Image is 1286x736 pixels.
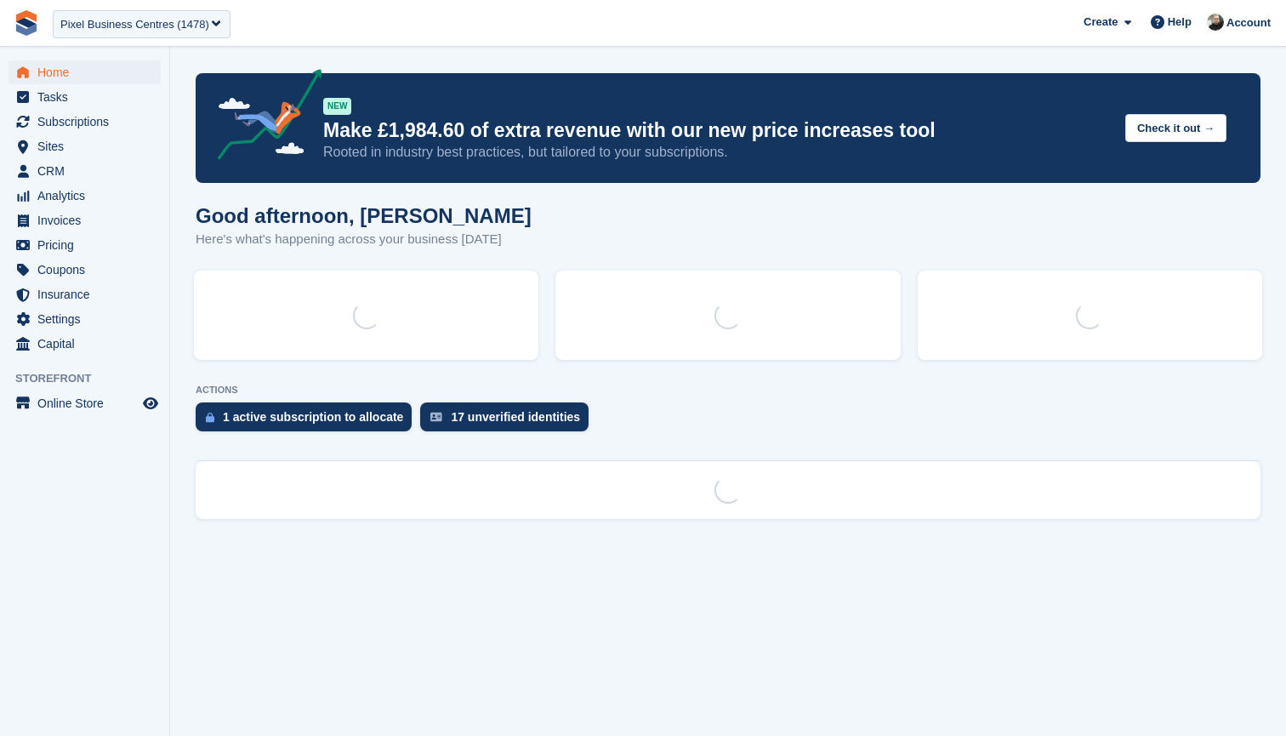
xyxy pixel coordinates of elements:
[37,391,139,415] span: Online Store
[9,332,161,356] a: menu
[9,391,161,415] a: menu
[196,204,532,227] h1: Good afternoon, [PERSON_NAME]
[223,410,403,424] div: 1 active subscription to allocate
[203,69,322,166] img: price-adjustments-announcement-icon-8257ccfd72463d97f412b2fc003d46551f7dbcb40ab6d574587a9cd5c0d94...
[196,385,1260,396] p: ACTIONS
[206,412,214,423] img: active_subscription_to_allocate_icon-d502201f5373d7db506a760aba3b589e785aa758c864c3986d89f69b8ff3...
[9,85,161,109] a: menu
[37,85,139,109] span: Tasks
[15,370,169,387] span: Storefront
[9,307,161,331] a: menu
[9,134,161,158] a: menu
[37,60,139,84] span: Home
[9,258,161,282] a: menu
[323,143,1112,162] p: Rooted in industry best practices, but tailored to your subscriptions.
[37,332,139,356] span: Capital
[1084,14,1118,31] span: Create
[37,282,139,306] span: Insurance
[9,233,161,257] a: menu
[1226,14,1271,31] span: Account
[37,208,139,232] span: Invoices
[9,208,161,232] a: menu
[420,402,597,440] a: 17 unverified identities
[451,410,580,424] div: 17 unverified identities
[37,184,139,208] span: Analytics
[323,98,351,115] div: NEW
[37,307,139,331] span: Settings
[9,60,161,84] a: menu
[1168,14,1192,31] span: Help
[430,412,442,422] img: verify_identity-adf6edd0f0f0b5bbfe63781bf79b02c33cf7c696d77639b501bdc392416b5a36.svg
[140,393,161,414] a: Preview store
[196,402,420,440] a: 1 active subscription to allocate
[9,159,161,183] a: menu
[9,110,161,134] a: menu
[37,233,139,257] span: Pricing
[37,159,139,183] span: CRM
[14,10,39,36] img: stora-icon-8386f47178a22dfd0bd8f6a31ec36ba5ce8667c1dd55bd0f319d3a0aa187defe.svg
[196,230,532,249] p: Here's what's happening across your business [DATE]
[9,184,161,208] a: menu
[60,16,209,33] div: Pixel Business Centres (1478)
[9,282,161,306] a: menu
[37,134,139,158] span: Sites
[1125,114,1226,142] button: Check it out →
[37,110,139,134] span: Subscriptions
[323,118,1112,143] p: Make £1,984.60 of extra revenue with our new price increases tool
[1207,14,1224,31] img: Tom Huddleston
[37,258,139,282] span: Coupons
